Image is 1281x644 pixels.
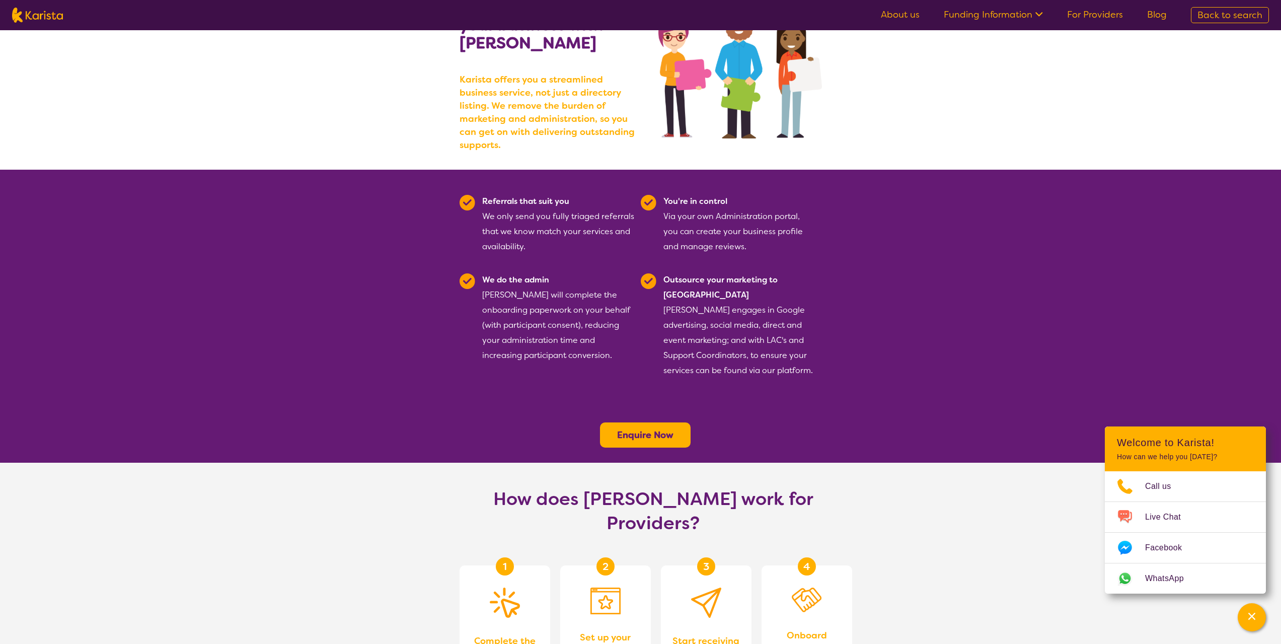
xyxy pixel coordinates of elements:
[482,196,569,206] b: Referrals that suit you
[1145,571,1196,586] span: WhatsApp
[641,273,656,289] img: Tick
[663,274,778,300] b: Outsource your marketing to [GEOGRAPHIC_DATA]
[460,73,641,152] b: Karista offers you a streamlined business service, not just a directory listing. We remove the bu...
[590,588,621,614] img: Set up your online profile
[482,272,635,378] div: [PERSON_NAME] will complete the onboarding paperwork on your behalf (with participant consent), r...
[881,9,920,21] a: About us
[663,196,727,206] b: You're in control
[798,557,816,576] div: 4
[1147,9,1167,21] a: Blog
[1145,510,1193,525] span: Live Chat
[12,8,63,23] img: Karista logo
[1117,453,1254,461] p: How can we help you [DATE]?
[460,273,475,289] img: Tick
[792,588,822,612] img: Onboard
[1105,471,1266,594] ul: Choose channel
[460,195,475,210] img: Tick
[1145,479,1183,494] span: Call us
[617,429,673,441] a: Enquire Now
[600,422,691,448] button: Enquire Now
[1105,426,1266,594] div: Channel Menu
[663,194,816,254] div: Via your own Administration portal, you can create your business profile and manage reviews.
[496,557,514,576] div: 1
[1197,9,1262,21] span: Back to search
[1067,9,1123,21] a: For Providers
[641,195,656,210] img: Tick
[1191,7,1269,23] a: Back to search
[490,588,520,618] img: Complete the enquiry form
[691,588,721,618] img: Provider Start receiving requests
[1145,540,1194,555] span: Facebook
[944,9,1043,21] a: Funding Information
[485,487,822,535] h1: How does [PERSON_NAME] work for Providers?
[482,274,549,285] b: We do the admin
[596,557,615,576] div: 2
[787,629,827,642] span: Onboard
[482,194,635,254] div: We only send you fully triaged referrals that we know match your services and availability.
[1117,437,1254,449] h2: Welcome to Karista!
[697,557,715,576] div: 3
[1105,563,1266,594] a: Web link opens in a new tab.
[1238,603,1266,631] button: Channel Menu
[663,272,816,378] div: [PERSON_NAME] engages in Google advertising, social media, direct and event marketing; and with L...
